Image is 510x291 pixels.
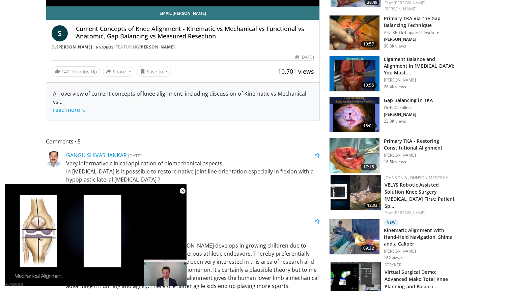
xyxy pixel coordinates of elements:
a: 10:55 Ligament Balance and Alignment in [MEDICAL_DATA]: You Must … [PERSON_NAME] 28.4K views [329,56,460,92]
a: [PERSON_NAME] [139,44,175,50]
p: [PERSON_NAME] [384,249,460,254]
p: New [384,219,399,226]
p: [PERSON_NAME] [384,37,460,42]
a: 18:01 Gap Balancing in TKA OrthoCarolina [PERSON_NAME] 23.3K views [329,97,460,133]
p: 23.3K views [384,119,406,124]
button: Close [176,184,189,198]
p: 30.8K views [384,43,406,49]
span: 12:03 [365,202,379,208]
p: 16.5K views [384,159,406,165]
span: 10,701 views [278,67,314,75]
a: Virtual Surgical Demo: Advanced Mako Total Knee Planning and Balanci… [385,269,448,289]
span: 17:15 [361,164,377,170]
a: Johnson & Johnson MedTech [385,175,449,181]
span: 141 [61,68,69,75]
span: Comments 5 [46,137,320,146]
span: 09:22 [361,245,377,252]
a: Email [PERSON_NAME] [46,6,319,20]
a: [PERSON_NAME] [57,44,92,50]
img: 761519_3.png.150x105_q85_crop-smart_upscale.jpg [330,15,379,51]
p: [PERSON_NAME] [384,77,460,83]
button: Share [103,66,134,77]
p: [PERSON_NAME] [384,153,460,158]
a: GANGU SHIVASHANKAR [66,152,127,159]
p: OrthoCarolina [384,105,433,110]
a: [PERSON_NAME] [394,210,426,216]
h4: Current Concepts of Knee Alignment - Kinematic vs Mechanical vs Functional vs Anatomic, Gap Balan... [76,25,314,40]
p: [PERSON_NAME] [384,112,433,117]
img: Avatar [46,151,62,167]
a: read more ↘ [53,106,86,114]
p: 28.4K views [384,84,406,90]
a: 141 Thumbs Up [52,66,100,77]
a: Stryker [385,262,401,268]
a: 10:57 Primary TKA Via the Gap Balancing Technique Aria 3B Orthopaedic Institute [PERSON_NAME] 30.... [329,15,460,51]
span: 10:55 [361,82,377,89]
video-js: Video Player [5,184,187,286]
span: ... [53,98,86,114]
p: Aria 3B Orthopaedic Institute [384,30,460,35]
p: 162 views [384,255,403,261]
h3: Gap Balancing in TKA [384,97,433,104]
small: [DATE] [128,153,141,159]
h3: Primary TKA Via the Gap Balancing Technique [384,15,460,29]
img: abe8434e-c392-4864-8b80-6cc2396b85ec.150x105_q85_crop-smart_upscale.jpg [331,175,381,210]
img: 242016_0004_1.png.150x105_q85_crop-smart_upscale.jpg [330,56,379,91]
img: 243629_0004_1.png.150x105_q85_crop-smart_upscale.jpg [330,97,379,132]
a: 09:22 New Kinematic Alignment With Hand-Held Navigation, Shims and a Caliper [PERSON_NAME] 162 views [329,219,460,261]
button: Save to [137,66,171,77]
a: 12:03 [331,175,381,210]
img: 9f51b2c4-c9cd-41b9-914c-73975758001a.150x105_q85_crop-smart_upscale.jpg [330,219,379,254]
a: 17:15 Primary TKA - Restoring Constitutional Alignment [PERSON_NAME] 16.5K views [329,138,460,173]
div: Feat. [385,210,458,216]
span: 10:57 [361,41,377,47]
h3: Ligament Balance and Alignment in [MEDICAL_DATA]: You Must … [384,56,460,76]
div: An overview of current concepts of knee alignment, including discussion of Kinematic vs Mechanica... [53,90,313,114]
div: [DATE] [295,54,314,60]
p: Very informative clinical application of biomechanical aspects. In [MEDICAL_DATA] is it posssible... [66,159,320,200]
h3: Primary TKA - Restoring Constitutional Alignment [384,138,460,151]
img: 6ae2dc31-2d6d-425f-b60a-c0e1990a8dab.150x105_q85_crop-smart_upscale.jpg [330,138,379,173]
h3: Kinematic Alignment With Hand-Held Navigation, Shims and a Caliper [384,227,460,247]
a: 6 Videos [93,44,116,50]
div: By FEATURING [52,44,314,50]
a: S [52,25,68,41]
a: VELYS Robotic Assisted Solution Knee Surgery [MEDICAL_DATA] First: Patient Sp… [385,182,455,209]
a: [PERSON_NAME] [385,6,417,12]
span: 18:01 [361,123,377,129]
